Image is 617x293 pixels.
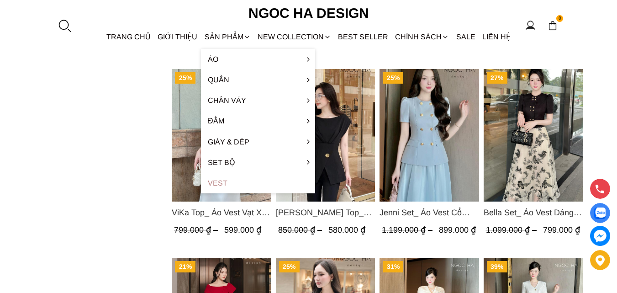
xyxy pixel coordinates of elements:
[594,208,606,219] img: Display image
[392,25,453,49] div: Chính sách
[328,225,365,234] span: 580.000 ₫
[201,132,315,152] a: Giày & Dép
[556,15,564,22] span: 0
[275,69,375,202] a: Product image - Jenny Top_ Áo Mix Tơ Thân Bổ Mảnh Vạt Chéo Màu Đen A1057
[380,206,479,219] a: Link to Jenni Set_ Áo Vest Cổ Tròn Đính Cúc, Chân Váy Tơ Màu Xanh A1051+CV132
[201,69,315,90] a: Quần
[154,25,201,49] a: GIỚI THIỆU
[172,69,271,202] img: ViKa Top_ Áo Vest Vạt Xếp Chéo màu Đỏ A1053
[201,25,254,49] div: SẢN PHẨM
[590,226,610,246] a: messenger
[201,90,315,111] a: Chân váy
[103,25,154,49] a: TRANG CHỦ
[201,49,315,69] a: Áo
[201,152,315,173] a: Set Bộ
[275,69,375,202] img: Jenny Top_ Áo Mix Tơ Thân Bổ Mảnh Vạt Chéo Màu Đen A1057
[275,206,375,219] a: Link to Jenny Top_ Áo Mix Tơ Thân Bổ Mảnh Vạt Chéo Màu Đen A1057
[254,25,334,49] a: NEW COLLECTION
[483,206,583,219] span: Bella Set_ Áo Vest Dáng Lửng Cúc Đồng, Chân Váy Họa Tiết Bướm A990+CV121
[275,206,375,219] span: [PERSON_NAME] Top_ Áo Mix Tơ Thân Bổ Mảnh Vạt Chéo Màu Đen A1057
[483,206,583,219] a: Link to Bella Set_ Áo Vest Dáng Lửng Cúc Đồng, Chân Váy Họa Tiết Bướm A990+CV121
[483,69,583,202] img: Bella Set_ Áo Vest Dáng Lửng Cúc Đồng, Chân Váy Họa Tiết Bướm A990+CV121
[201,111,315,131] a: Đầm
[548,21,558,31] img: img-CART-ICON-ksit0nf1
[380,69,479,202] a: Product image - Jenni Set_ Áo Vest Cổ Tròn Đính Cúc, Chân Váy Tơ Màu Xanh A1051+CV132
[278,225,324,234] span: 850.000 ₫
[201,173,315,193] a: Vest
[479,25,514,49] a: LIÊN HỆ
[590,203,610,223] a: Display image
[485,225,538,234] span: 1.099.000 ₫
[172,69,271,202] a: Product image - ViKa Top_ Áo Vest Vạt Xếp Chéo màu Đỏ A1053
[483,69,583,202] a: Product image - Bella Set_ Áo Vest Dáng Lửng Cúc Đồng, Chân Váy Họa Tiết Bướm A990+CV121
[172,206,271,219] span: ViKa Top_ Áo Vest Vạt Xếp Chéo màu Đỏ A1053
[543,225,580,234] span: 799.000 ₫
[453,25,479,49] a: SALE
[382,225,435,234] span: 1.199.000 ₫
[439,225,476,234] span: 899.000 ₫
[240,2,377,24] a: Ngoc Ha Design
[172,206,271,219] a: Link to ViKa Top_ Áo Vest Vạt Xếp Chéo màu Đỏ A1053
[335,25,392,49] a: BEST SELLER
[174,225,220,234] span: 799.000 ₫
[380,69,479,202] img: Jenni Set_ Áo Vest Cổ Tròn Đính Cúc, Chân Váy Tơ Màu Xanh A1051+CV132
[224,225,261,234] span: 599.000 ₫
[380,206,479,219] span: Jenni Set_ Áo Vest Cổ Tròn Đính Cúc, Chân Váy Tơ Màu Xanh A1051+CV132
